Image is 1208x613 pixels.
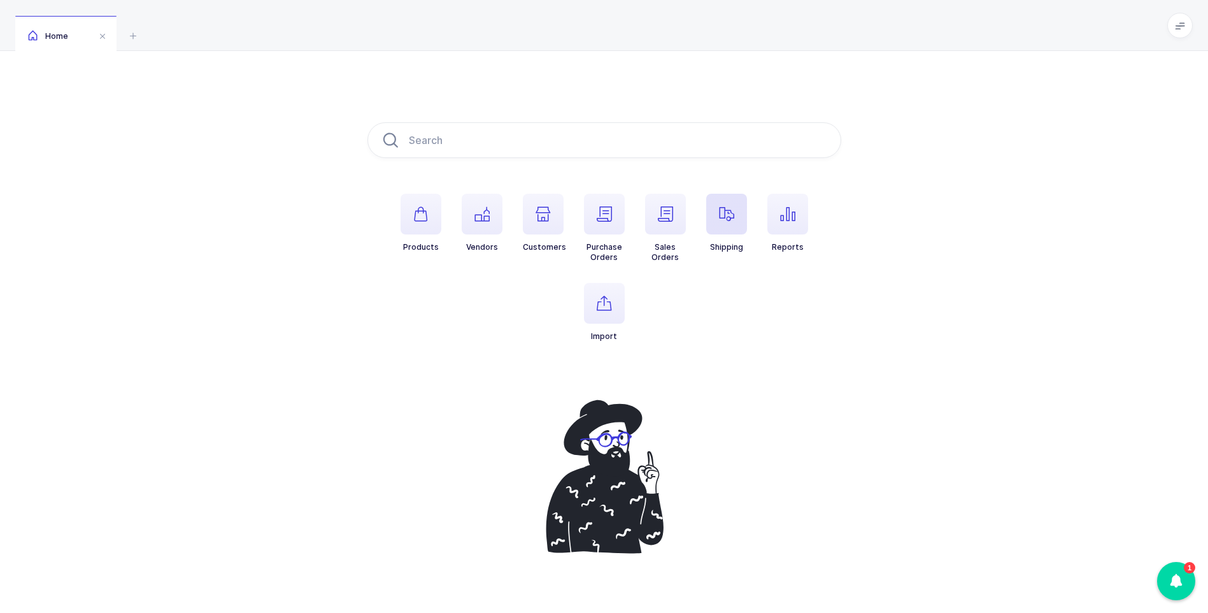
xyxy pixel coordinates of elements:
[584,194,625,263] button: PurchaseOrders
[401,194,441,252] button: Products
[1184,562,1195,573] div: 1
[533,393,676,561] img: pointing-up.svg
[523,194,566,252] button: Customers
[28,31,68,41] span: Home
[767,194,808,252] button: Reports
[1157,562,1195,600] div: 1
[367,122,841,158] input: Search
[645,194,686,263] button: SalesOrders
[584,283,625,342] button: Import
[462,194,502,252] button: Vendors
[706,194,747,252] button: Shipping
